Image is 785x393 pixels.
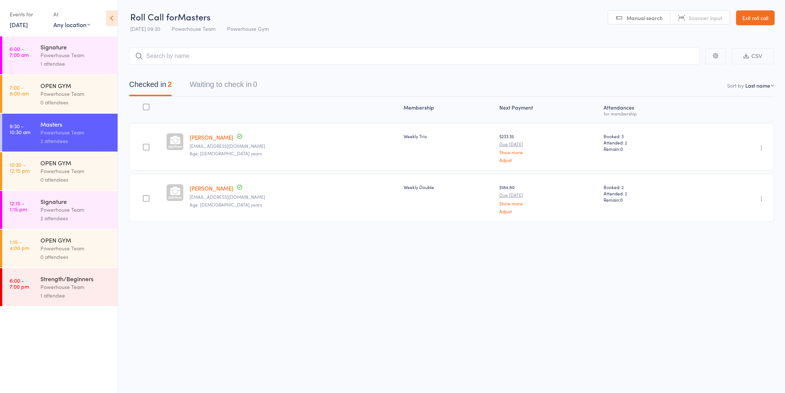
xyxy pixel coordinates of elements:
[499,192,598,198] small: Due [DATE]
[601,100,703,120] div: Atten­dances
[2,191,118,229] a: 12:15 -1:15 pmSignaturePowerhouse Team2 attendees
[2,36,118,74] a: 6:00 -7:00 amSignaturePowerhouse Team1 attendee
[10,200,27,212] time: 12:15 - 1:15 pm
[40,275,111,283] div: Strength/Beginners
[499,201,598,206] a: Show more
[40,175,111,184] div: 0 attendees
[53,8,90,20] div: At
[727,82,744,89] label: Sort by
[40,291,111,300] div: 1 attendee
[604,111,700,116] div: for membership
[604,133,700,139] span: Booked: 3
[2,268,118,306] a: 6:00 -7:00 pmStrength/BeginnersPowerhouse Team1 attendee
[130,10,178,23] span: Roll Call for
[40,167,111,175] div: Powerhouse Team
[10,277,29,289] time: 6:00 - 7:00 pm
[10,123,30,135] time: 9:30 - 10:30 am
[10,20,28,29] a: [DATE]
[172,25,216,32] span: Powerhouse Team
[129,77,172,96] button: Checked in2
[10,8,46,20] div: Events for
[499,157,598,162] a: Adjust
[40,51,111,59] div: Powerhouse Team
[627,14,663,22] span: Manual search
[190,201,262,208] span: Age: [DEMOGRAPHIC_DATA] years
[40,159,111,167] div: OPEN GYM
[40,253,111,261] div: 0 attendees
[604,190,700,196] span: Attended: 2
[129,48,700,65] input: Search by name
[10,162,30,173] time: 10:30 - 12:15 pm
[736,10,775,25] a: Exit roll call
[404,133,493,139] div: Weekly Trio
[178,10,211,23] span: Masters
[227,25,269,32] span: Powerhouse Gym
[190,77,257,96] button: Waiting to check in0
[604,196,700,203] span: Remain:
[40,283,111,291] div: Powerhouse Team
[40,236,111,244] div: OPEN GYM
[745,82,770,89] div: Last name
[40,81,111,90] div: OPEN GYM
[190,143,398,149] small: belld2524@gmail.com
[40,128,111,137] div: Powerhouse Team
[499,133,598,162] div: $233.35
[40,59,111,68] div: 1 attendee
[620,146,623,152] span: 0
[40,214,111,223] div: 2 attendees
[604,184,700,190] span: Booked: 2
[732,48,774,64] button: CSV
[2,152,118,190] a: 10:30 -12:15 pmOPEN GYMPowerhouse Team0 attendees
[190,194,398,199] small: jennimars@yahoo.com
[2,230,118,267] a: 1:15 -4:00 pmOPEN GYMPowerhouse Team0 attendees
[496,100,601,120] div: Next Payment
[168,80,172,88] div: 2
[604,139,700,146] span: Attended: 2
[401,100,496,120] div: Membership
[190,150,262,156] span: Age: [DEMOGRAPHIC_DATA] years
[40,205,111,214] div: Powerhouse Team
[499,184,598,213] div: $184.80
[40,120,111,128] div: Masters
[2,114,118,152] a: 9:30 -10:30 amMastersPowerhouse Team2 attendees
[404,184,493,190] div: Weekly Double
[40,137,111,145] div: 2 attendees
[190,184,233,192] a: [PERSON_NAME]
[40,98,111,107] div: 0 attendees
[2,75,118,113] a: 7:00 -8:00 amOPEN GYMPowerhouse Team0 attendees
[620,196,623,203] span: 0
[499,142,598,147] small: Due [DATE]
[40,90,111,98] div: Powerhouse Team
[604,146,700,152] span: Remain:
[253,80,257,88] div: 0
[190,133,233,141] a: [PERSON_NAME]
[10,84,29,96] time: 7:00 - 8:00 am
[10,239,29,251] time: 1:15 - 4:00 pm
[499,209,598,214] a: Adjust
[499,150,598,155] a: Show more
[40,43,111,51] div: Signature
[10,46,29,58] time: 6:00 - 7:00 am
[40,197,111,205] div: Signature
[40,244,111,253] div: Powerhouse Team
[53,20,90,29] div: Any location
[689,14,722,22] span: Scanner input
[130,25,160,32] span: [DATE] 09:30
